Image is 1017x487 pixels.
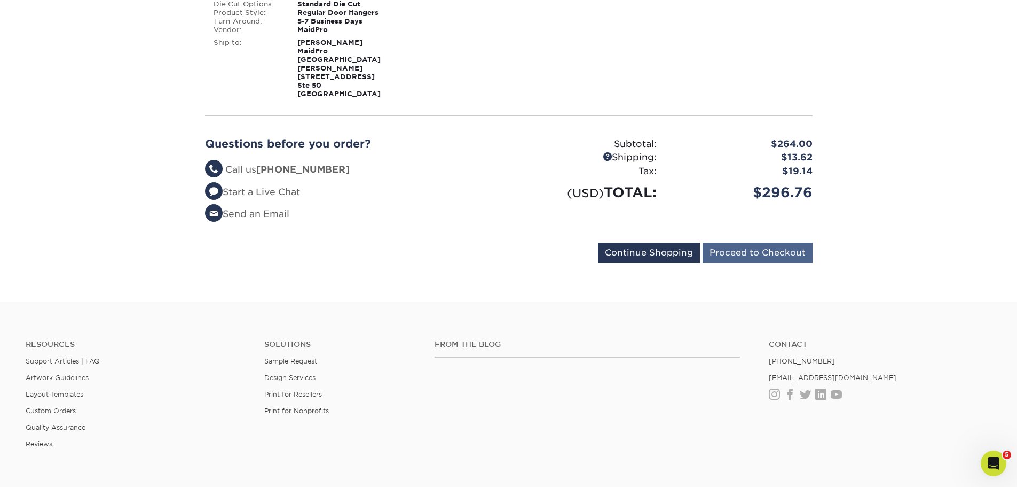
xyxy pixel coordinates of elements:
a: Send an Email [205,208,289,219]
a: Print for Resellers [264,390,322,398]
a: [EMAIL_ADDRESS][DOMAIN_NAME] [769,374,896,382]
a: Custom Orders [26,407,76,415]
h4: Resources [26,340,248,349]
a: Contact [769,340,991,349]
div: MaidPro [289,26,407,34]
h4: Solutions [264,340,419,349]
input: Proceed to Checkout [703,243,813,263]
div: Shipping: [509,151,665,165]
div: $13.62 [665,151,821,165]
div: TOTAL: [509,182,665,203]
h2: Questions before you order? [205,137,501,150]
div: Regular Door Hangers [289,9,407,17]
a: Support Articles | FAQ [26,357,100,365]
input: Continue Shopping [598,243,700,263]
div: Subtotal: [509,137,665,151]
a: Quality Assurance [26,423,85,431]
div: $264.00 [665,137,821,151]
a: [PHONE_NUMBER] [769,357,835,365]
a: Start a Live Chat [205,187,300,197]
h4: From the Blog [435,340,740,349]
a: Artwork Guidelines [26,374,89,382]
a: Sample Request [264,357,317,365]
div: $19.14 [665,165,821,179]
small: (USD) [567,186,604,200]
div: Tax: [509,165,665,179]
div: Vendor: [206,26,290,34]
a: Reviews [26,440,52,448]
li: Call us [205,163,501,177]
strong: [PERSON_NAME] MaidPro [GEOGRAPHIC_DATA][PERSON_NAME] [STREET_ADDRESS] Ste 50 [GEOGRAPHIC_DATA] [297,38,381,98]
div: Product Style: [206,9,290,17]
iframe: Intercom live chat [981,451,1006,476]
a: Print for Nonprofits [264,407,329,415]
div: Ship to: [206,38,290,98]
div: $296.76 [665,182,821,203]
span: 5 [1003,451,1011,459]
a: Layout Templates [26,390,83,398]
strong: [PHONE_NUMBER] [256,164,350,175]
div: 5-7 Business Days [289,17,407,26]
a: Design Services [264,374,316,382]
div: Turn-Around: [206,17,290,26]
